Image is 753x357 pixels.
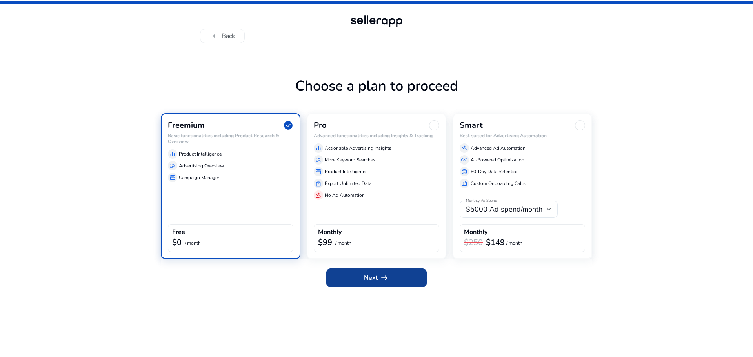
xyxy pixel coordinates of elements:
span: manage_search [315,157,322,163]
p: AI-Powered Optimization [471,156,524,163]
p: Campaign Manager [179,174,219,181]
span: manage_search [169,163,176,169]
h3: $250 [464,238,483,247]
h3: Smart [460,121,483,130]
b: $99 [318,237,332,248]
h6: Advanced functionalities including Insights & Tracking [314,133,439,138]
b: $149 [486,237,505,248]
span: database [461,169,467,175]
span: storefront [315,169,322,175]
span: Next [364,273,389,283]
p: Advanced Ad Automation [471,145,526,152]
button: Nextarrow_right_alt [326,268,427,287]
p: / month [185,241,201,246]
p: Product Intelligence [179,150,222,158]
h6: Basic functionalities including Product Research & Overview [168,133,293,144]
b: $0 [172,237,182,248]
span: check_circle [283,120,293,130]
span: $5000 Ad spend/month [466,205,542,214]
span: chevron_left [210,31,219,41]
p: Actionable Advertising Insights [325,145,391,152]
button: chevron_leftBack [200,29,245,43]
p: / month [506,241,522,246]
mat-label: Monthly Ad Spend [466,198,497,204]
h4: Free [172,228,185,236]
p: Advertising Overview [179,162,224,169]
span: equalizer [315,145,322,151]
span: gavel [315,192,322,198]
span: arrow_right_alt [380,273,389,283]
span: ios_share [315,180,322,187]
p: 60-Day Data Retention [471,168,519,175]
h3: Pro [314,121,327,130]
span: gavel [461,145,467,151]
h1: Choose a plan to proceed [161,78,592,113]
p: Custom Onboarding Calls [471,180,526,187]
h3: Freemium [168,121,205,130]
span: storefront [169,174,176,181]
span: equalizer [169,151,176,157]
h4: Monthly [318,228,342,236]
p: / month [335,241,351,246]
span: summarize [461,180,467,187]
p: Product Intelligence [325,168,367,175]
h4: Monthly [464,228,487,236]
p: Export Unlimited Data [325,180,371,187]
p: No Ad Automation [325,192,365,199]
h6: Best suited for Advertising Automation [460,133,585,138]
span: all_inclusive [461,157,467,163]
p: More Keyword Searches [325,156,375,163]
